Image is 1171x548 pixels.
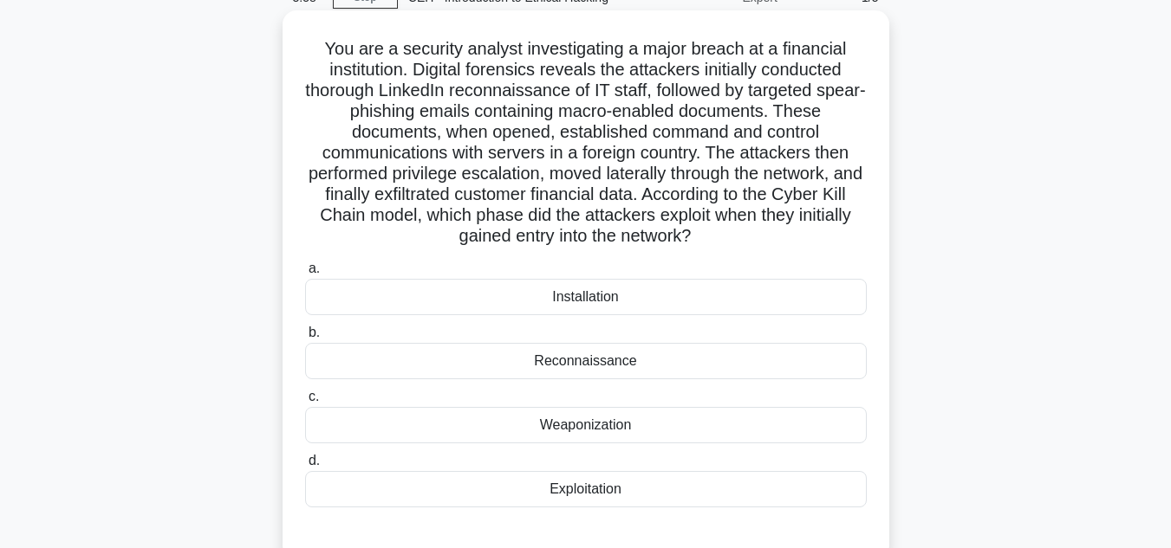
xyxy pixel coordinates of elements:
div: Weaponization [305,407,867,443]
span: b. [309,325,320,339]
div: Exploitation [305,471,867,507]
span: c. [309,389,319,403]
h5: You are a security analyst investigating a major breach at a financial institution. Digital foren... [303,38,868,248]
span: a. [309,261,320,275]
div: Reconnaissance [305,343,867,379]
span: d. [309,453,320,467]
div: Installation [305,279,867,315]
